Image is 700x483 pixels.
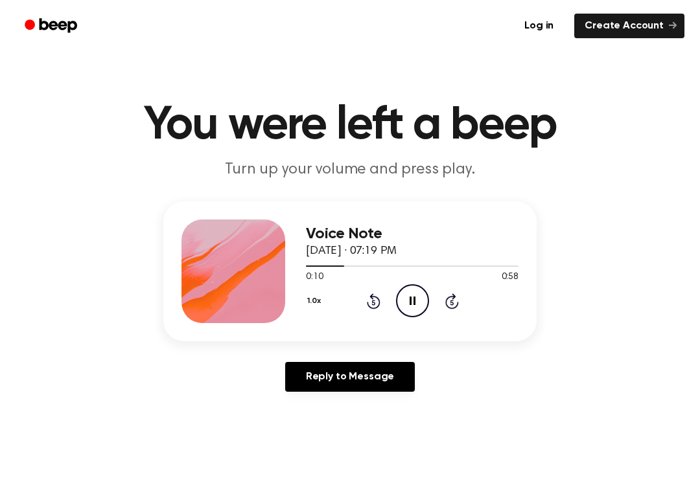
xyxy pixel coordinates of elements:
[285,362,415,392] a: Reply to Message
[101,159,599,181] p: Turn up your volume and press play.
[306,290,325,312] button: 1.0x
[306,271,323,284] span: 0:10
[16,14,89,39] a: Beep
[574,14,684,38] a: Create Account
[502,271,519,284] span: 0:58
[306,225,519,243] h3: Voice Note
[18,102,682,149] h1: You were left a beep
[306,245,397,257] span: [DATE] · 07:19 PM
[511,11,566,41] a: Log in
